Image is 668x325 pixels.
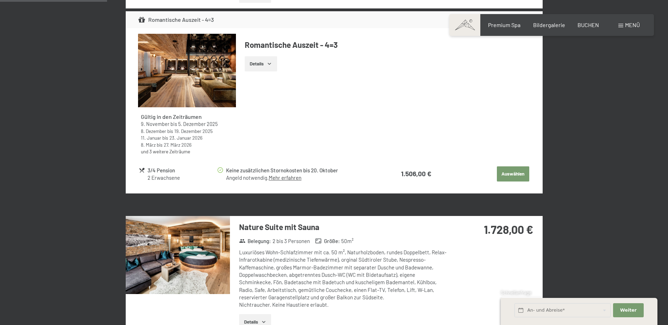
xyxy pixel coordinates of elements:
button: Weiter [613,303,643,318]
strong: Größe : [315,237,340,245]
strong: Belegung : [239,237,271,245]
span: Weiter [620,307,637,313]
div: bis [141,128,233,134]
a: und 3 weitere Zeiträume [141,148,190,154]
a: Bildergalerie [533,21,565,28]
strong: 1.728,00 € [484,223,533,236]
div: bis [141,141,233,148]
a: Premium Spa [488,21,520,28]
time: 27.03.2026 [164,142,192,148]
div: bis [141,134,233,141]
span: 50 m² [341,237,354,245]
strong: Gültig in den Zeiträumen [141,113,202,120]
a: Mehr erfahren [269,174,301,181]
div: 3/4 Pension [148,166,216,174]
time: 08.12.2025 [141,128,166,134]
time: 05.12.2025 [178,121,218,127]
div: Keine zusätzlichen Stornokosten bis 20. Oktober [226,166,373,174]
time: 23.01.2026 [169,135,202,141]
time: 11.01.2026 [141,135,161,141]
div: Romantische Auszeit - 4=31.506,00 € [126,11,543,28]
button: Auswählen [497,166,529,182]
time: 19.12.2025 [174,128,213,134]
img: mss_renderimg.php [138,34,236,107]
span: Schnellanfrage [501,290,531,295]
div: 2 Erwachsene [148,174,216,181]
div: Romantische Auszeit - 4=3 [138,15,214,24]
time: 09.11.2025 [141,121,169,127]
a: BUCHEN [578,21,599,28]
div: bis [141,121,233,128]
div: Luxuriöses Wohn-Schlafzimmer mit ca. 50 m², Naturholzboden, rundes Doppelbett, Relax-Infrarotkabi... [239,249,449,308]
h3: Nature Suite mit Sauna [239,222,449,232]
div: Angeld notwendig. [226,174,373,181]
strong: 1.506,00 € [401,170,431,178]
button: Details [245,56,277,72]
span: Menü [625,21,640,28]
time: 08.03.2026 [141,142,156,148]
h4: Romantische Auszeit - 4=3 [245,39,530,50]
img: mss_renderimg.php [126,216,230,294]
span: 2 bis 3 Personen [273,237,310,245]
